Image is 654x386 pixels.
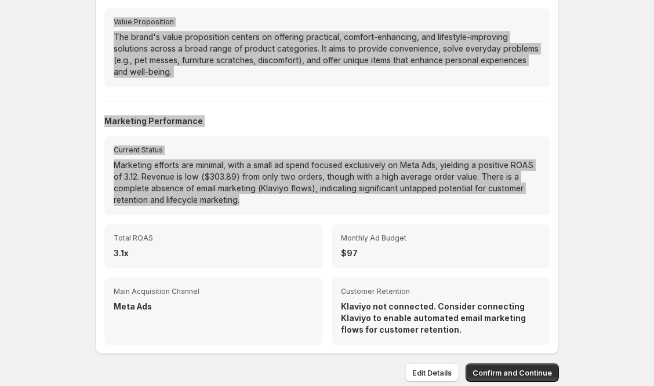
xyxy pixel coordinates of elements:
[405,363,459,382] button: Edit Details
[341,287,540,296] span: Customer Retention
[104,115,550,127] h2: Marketing Performance
[114,301,313,312] p: Meta Ads
[114,234,313,243] span: Total ROAS
[114,159,540,206] p: Marketing efforts are minimal, with a small ad spend focused exclusively on Meta Ads, yielding a ...
[473,367,552,378] span: Confirm and Continue
[114,247,313,259] p: 3.1x
[114,287,313,296] span: Main Acquisition Channel
[114,145,540,155] span: Current Status
[341,234,540,243] span: Monthly Ad Budget
[341,301,540,336] p: Klaviyo not connected. Consider connecting Klaviyo to enable automated email marketing flows for ...
[412,367,452,378] span: Edit Details
[341,247,540,259] p: $97
[466,363,559,382] button: Confirm and Continue
[114,31,540,78] p: The brand's value proposition centers on offering practical, comfort-enhancing, and lifestyle-imp...
[114,17,540,27] span: Value Proposition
